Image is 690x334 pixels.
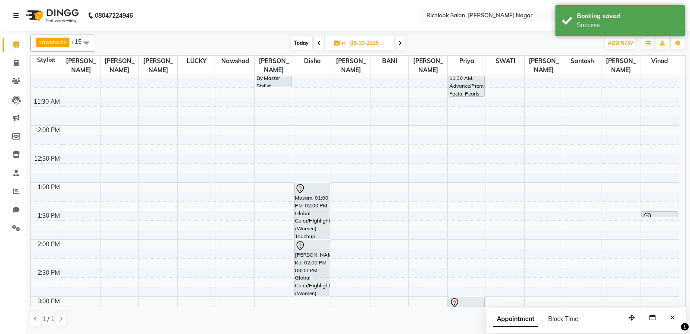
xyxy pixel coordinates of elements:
[486,56,524,67] span: SWATI
[293,56,331,67] span: disha
[291,36,312,50] span: Today
[63,38,67,45] a: x
[448,56,486,67] span: priya
[71,38,88,45] span: +15
[32,97,62,106] div: 11:30 AM
[100,56,138,76] span: [PERSON_NAME]
[605,37,635,49] button: ADD NEW
[493,312,538,327] span: Appointment
[38,38,63,45] span: nawshad
[36,211,62,220] div: 1:30 PM
[32,154,62,163] div: 12:30 PM
[36,297,62,306] div: 3:00 PM
[295,183,330,239] div: Mosam, 01:00 PM-02:00 PM, Global Color/Highlights (Women) Touchup (Upto 2 inches)
[577,12,678,21] div: Booking saved
[31,56,62,65] div: Stylist
[642,212,677,217] div: Mosam, 01:30 PM-01:35 PM, Nail Art Basic Nail Art (Per Finger)
[32,126,62,135] div: 12:00 PM
[577,21,678,30] div: Success
[36,240,62,249] div: 2:00 PM
[178,56,216,67] span: LUCKY
[22,3,81,28] img: logo
[36,268,62,277] div: 2:30 PM
[139,56,177,76] span: [PERSON_NAME]
[295,240,330,296] div: [PERSON_NAME] Ka, 02:00 PM-03:00 PM, Global Color/Highlights (Women) Touchup (Upto 2 inches)
[409,56,447,76] span: [PERSON_NAME]
[255,56,293,76] span: [PERSON_NAME]
[332,40,348,46] span: Fri
[348,37,391,50] input: 2025-10-03
[332,56,370,76] span: [PERSON_NAME]
[563,56,601,67] span: santosh
[62,56,100,76] span: [PERSON_NAME]
[370,56,408,67] span: BANI
[42,315,54,324] span: 1 / 1
[548,315,578,323] span: Block Time
[608,40,633,46] span: ADD NEW
[640,56,679,67] span: vinod
[216,56,254,67] span: nawshad
[666,311,679,324] button: Close
[95,3,133,28] b: 08047224946
[525,56,563,76] span: [PERSON_NAME]
[602,56,640,76] span: [PERSON_NAME]
[36,183,62,192] div: 1:00 PM
[449,297,484,315] div: [PERSON_NAME] Ka, 03:00 PM-03:20 PM, Rica Wax Half Arms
